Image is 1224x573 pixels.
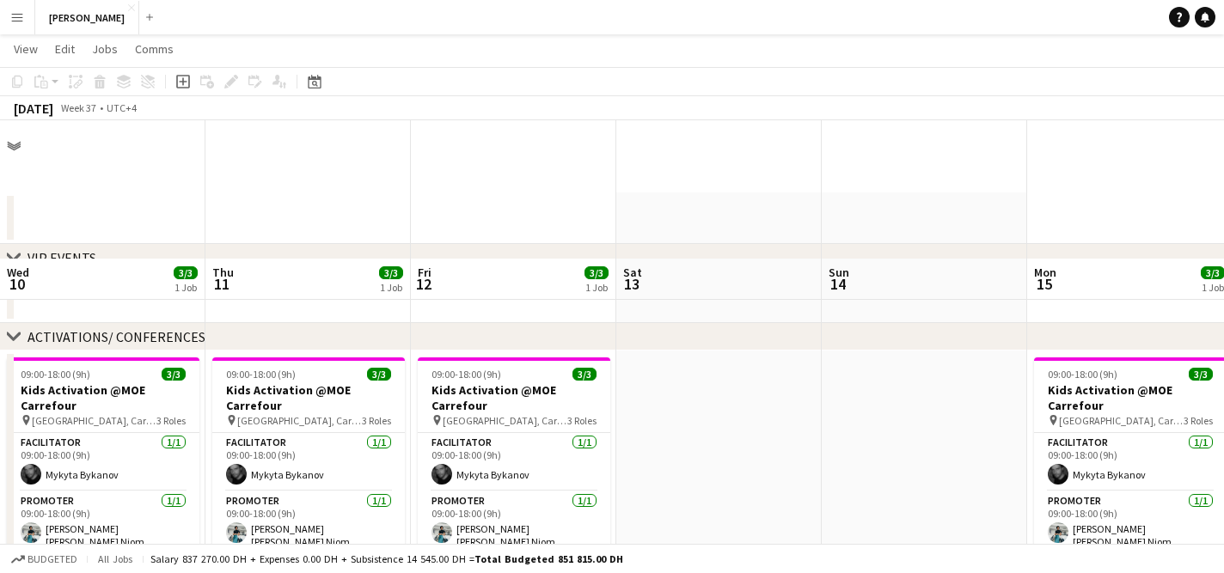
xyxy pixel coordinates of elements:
[212,265,234,280] span: Thu
[567,414,597,427] span: 3 Roles
[380,281,402,294] div: 1 Job
[9,550,80,569] button: Budgeted
[7,491,199,555] app-card-role: Promoter1/109:00-18:00 (9h)[PERSON_NAME] [PERSON_NAME] Njom
[1059,414,1184,427] span: [GEOGRAPHIC_DATA], Carrefour
[212,433,405,491] app-card-role: Facilitator1/109:00-18:00 (9h)Mykyta Bykanov
[829,265,849,280] span: Sun
[135,41,174,57] span: Comms
[443,414,567,427] span: [GEOGRAPHIC_DATA], Carrefour
[826,274,849,294] span: 14
[623,265,642,280] span: Sat
[32,414,156,427] span: [GEOGRAPHIC_DATA], Carrefour
[1034,265,1056,280] span: Mon
[28,249,96,266] div: VIP EVENTS
[379,266,403,279] span: 3/3
[210,274,234,294] span: 11
[174,266,198,279] span: 3/3
[418,433,610,491] app-card-role: Facilitator1/109:00-18:00 (9h)Mykyta Bykanov
[150,552,623,565] div: Salary 837 270.00 DH + Expenses 0.00 DH + Subsistence 14 545.00 DH =
[584,266,609,279] span: 3/3
[621,274,642,294] span: 13
[7,382,199,413] h3: Kids Activation @MOE Carrefour
[4,274,29,294] span: 10
[156,414,186,427] span: 3 Roles
[21,368,90,381] span: 09:00-18:00 (9h)
[48,38,82,60] a: Edit
[212,491,405,555] app-card-role: Promoter1/109:00-18:00 (9h)[PERSON_NAME] [PERSON_NAME] Njom
[28,553,77,565] span: Budgeted
[162,368,186,381] span: 3/3
[7,38,45,60] a: View
[1202,281,1224,294] div: 1 Job
[35,1,139,34] button: [PERSON_NAME]
[14,100,53,117] div: [DATE]
[418,491,610,555] app-card-role: Promoter1/109:00-18:00 (9h)[PERSON_NAME] [PERSON_NAME] Njom
[431,368,501,381] span: 09:00-18:00 (9h)
[362,414,391,427] span: 3 Roles
[474,552,623,565] span: Total Budgeted 851 815.00 DH
[28,328,205,345] div: ACTIVATIONS/ CONFERENCES
[7,265,29,280] span: Wed
[1189,368,1213,381] span: 3/3
[418,382,610,413] h3: Kids Activation @MOE Carrefour
[415,274,431,294] span: 12
[85,38,125,60] a: Jobs
[212,382,405,413] h3: Kids Activation @MOE Carrefour
[55,41,75,57] span: Edit
[418,265,431,280] span: Fri
[1048,368,1117,381] span: 09:00-18:00 (9h)
[237,414,362,427] span: [GEOGRAPHIC_DATA], Carrefour
[95,552,136,565] span: All jobs
[92,41,118,57] span: Jobs
[7,433,199,491] app-card-role: Facilitator1/109:00-18:00 (9h)Mykyta Bykanov
[1184,414,1213,427] span: 3 Roles
[128,38,181,60] a: Comms
[1031,274,1056,294] span: 15
[572,368,597,381] span: 3/3
[107,101,137,114] div: UTC+4
[367,368,391,381] span: 3/3
[14,41,38,57] span: View
[57,101,100,114] span: Week 37
[174,281,197,294] div: 1 Job
[585,281,608,294] div: 1 Job
[226,368,296,381] span: 09:00-18:00 (9h)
